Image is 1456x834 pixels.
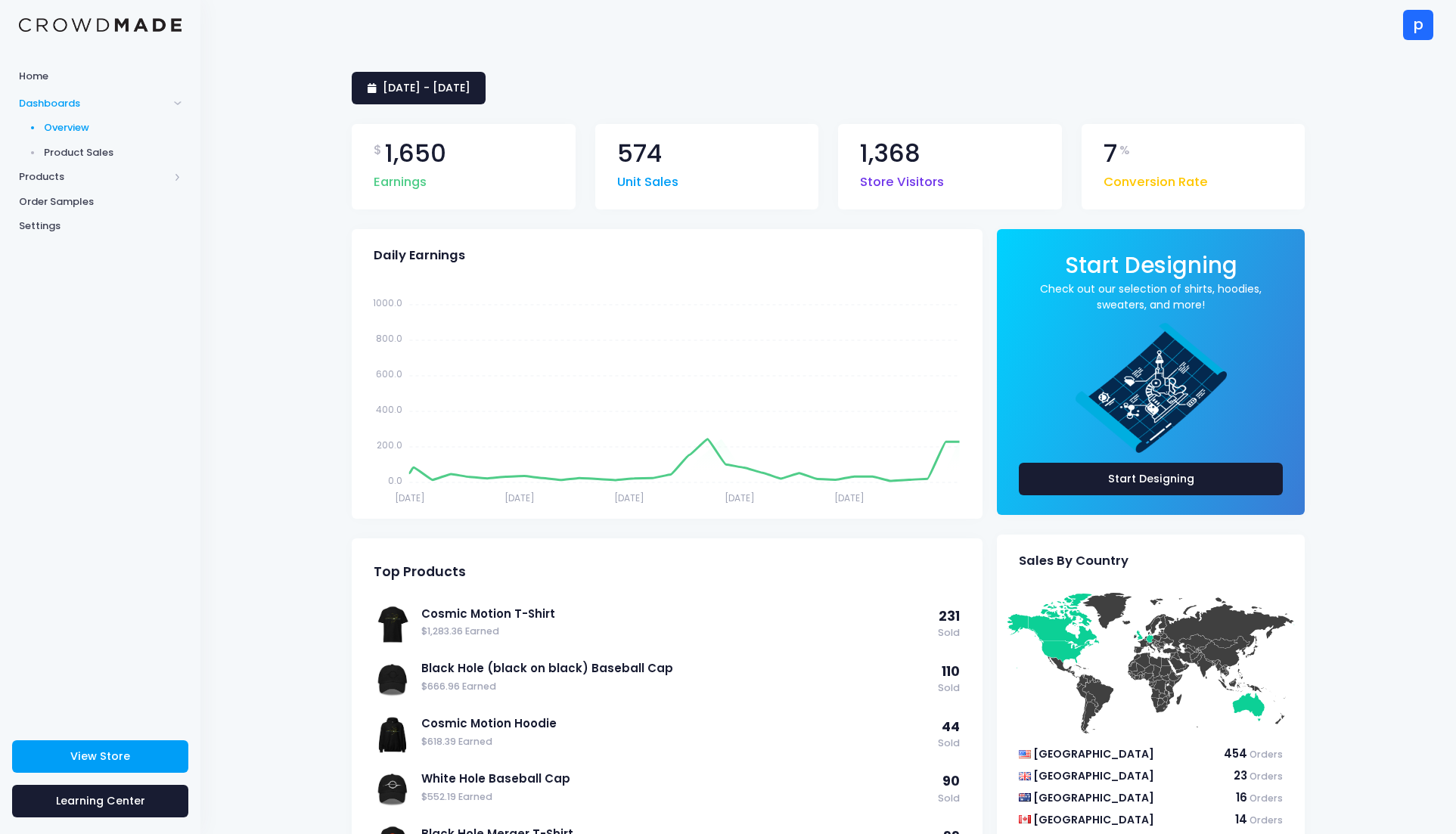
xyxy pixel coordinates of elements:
[938,681,960,696] span: Sold
[376,402,402,415] tspan: 400.0
[421,715,930,732] a: Cosmic Motion Hoodie
[1033,790,1154,805] span: [GEOGRAPHIC_DATA]
[942,662,960,681] span: 110
[374,141,382,160] span: $
[860,166,944,192] span: Store Visitors
[70,749,130,764] span: View Store
[938,626,960,640] span: Sold
[376,367,402,380] tspan: 600.0
[938,736,960,751] span: Sold
[1250,748,1283,761] span: Orders
[12,785,188,817] a: Learning Center
[1250,814,1283,826] span: Orders
[19,169,169,184] span: Products
[938,792,960,806] span: Sold
[1104,141,1117,166] span: 7
[421,680,930,694] span: $666.96 Earned
[1250,770,1283,783] span: Orders
[1065,262,1237,277] a: Start Designing
[421,625,930,639] span: $1,283.36 Earned
[44,120,182,135] span: Overview
[377,438,402,451] tspan: 200.0
[385,141,446,166] span: 1,650
[614,491,644,504] tspan: [DATE]
[1019,281,1283,313] a: Check out our selection of shirts, hoodies, sweaters, and more!
[421,790,930,805] span: $552.19 Earned
[12,740,188,773] a: View Store
[19,96,169,111] span: Dashboards
[1236,789,1247,805] span: 16
[373,296,402,308] tspan: 1000.0
[1033,812,1154,827] span: [GEOGRAPHIC_DATA]
[860,141,920,166] span: 1,368
[56,793,145,808] span: Learning Center
[1033,746,1154,761] span: [GEOGRAPHIC_DATA]
[1235,811,1247,827] span: 14
[44,145,182,160] span: Product Sales
[19,194,182,209] span: Order Samples
[1104,166,1208,192] span: Conversion Rate
[1119,141,1130,160] span: %
[1065,250,1237,281] span: Start Designing
[352,72,486,104] a: [DATE] - [DATE]
[374,166,427,192] span: Earnings
[1234,767,1247,783] span: 23
[421,606,930,622] a: Cosmic Motion T-Shirt
[19,219,182,234] span: Settings
[374,248,465,263] span: Daily Earnings
[421,770,930,787] a: White Hole Baseball Cap
[939,607,960,625] span: 231
[1019,553,1128,569] span: Sales By Country
[617,141,662,166] span: 574
[421,735,930,749] span: $618.39 Earned
[617,166,678,192] span: Unit Sales
[421,660,930,677] a: Black Hole (black on black) Baseball Cap
[942,772,960,790] span: 90
[374,564,466,580] span: Top Products
[834,491,865,504] tspan: [DATE]
[395,491,425,504] tspan: [DATE]
[376,331,402,344] tspan: 800.0
[1019,463,1283,495] a: Start Designing
[1403,10,1433,40] div: p
[725,491,755,504] tspan: [DATE]
[383,80,470,95] span: [DATE] - [DATE]
[19,18,182,33] img: Logo
[19,69,182,84] span: Home
[942,718,960,736] span: 44
[388,473,402,486] tspan: 0.0
[1033,768,1154,783] span: [GEOGRAPHIC_DATA]
[504,491,535,504] tspan: [DATE]
[1224,746,1247,761] span: 454
[1250,792,1283,805] span: Orders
